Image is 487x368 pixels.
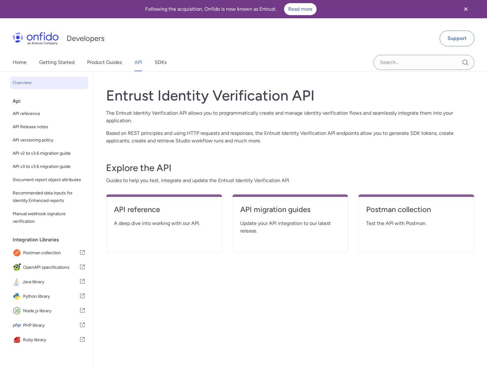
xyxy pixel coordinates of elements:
[10,147,88,160] a: API v2 to v3.6 migration guide
[13,123,86,131] span: API Release notes
[13,263,23,272] img: IconOpenAPI specifications
[22,278,79,286] span: Java library
[13,110,86,118] span: API reference
[366,204,466,220] a: Postman collection
[13,249,23,257] img: IconPostman collection
[155,54,167,71] a: SDKs
[39,54,74,71] a: Getting Started
[240,204,341,220] a: API migration guides
[13,189,86,204] span: Recommended data inputs for Identity Enhanced reports
[23,249,79,257] span: Postman collection
[106,87,474,104] h1: Entrust Identity Verification API
[10,107,88,120] a: API reference
[23,336,79,344] span: Ruby library
[87,54,122,71] a: Product Guides
[13,336,23,344] img: IconRuby library
[10,319,88,332] a: IconPHP libraryPHP library
[23,263,79,272] span: OpenAPI specifications
[10,333,88,347] a: IconRuby libraryRuby library
[10,304,88,318] a: IconNode.js libraryNode.js library
[240,220,341,235] span: Update your API integration to our latest release.
[10,246,88,260] a: IconPostman collectionPostman collection
[106,177,474,184] span: Guides to help you test, integrate and update the Entrust Identity Verification API
[10,160,88,173] a: API v3 to v3.6 migration guide
[10,208,88,228] a: Manual webhook signature verification
[366,204,466,215] h4: Postman collection
[67,33,104,43] h1: Developers
[13,176,86,184] span: Document report object attributes
[13,163,86,170] span: API v3 to v3.6 migration guide
[13,79,86,87] span: Overview
[134,54,142,71] a: API
[106,162,474,174] h3: Explore the API
[13,233,91,246] div: Integration Libraries
[366,220,466,227] span: Test the API with Postman.
[10,134,88,147] a: API versioning policy
[373,55,474,70] input: Onfido search input field
[13,278,22,286] img: IconJava library
[23,307,79,315] span: Node.js library
[23,321,79,330] span: PHP library
[13,136,86,144] span: API versioning policy
[10,187,88,207] a: Recommended data inputs for Identity Enhanced reports
[114,220,214,227] span: A deep dive into working with our API.
[114,204,214,215] h4: API reference
[13,54,27,71] a: Home
[106,129,474,145] p: Based on REST principles and using HTTP requests and responses, the Entrust Identity Verification...
[114,204,214,220] a: API reference
[10,275,88,289] a: IconJava libraryJava library
[13,321,23,330] img: IconPHP library
[13,210,86,225] span: Manual webhook signature verification
[10,121,88,133] a: API Release notes
[106,109,474,124] p: The Entrust Identity Verification API allows you to programmatically create and manage identity v...
[13,32,59,45] img: Onfido Logo
[10,174,88,186] a: Document report object attributes
[13,292,23,301] img: IconPython library
[240,204,341,215] h4: API migration guides
[13,307,23,315] img: IconNode.js library
[13,95,91,107] div: Api
[23,292,79,301] span: Python library
[8,3,454,15] div: Following the acquisition, Onfido is now known as Entrust.
[284,3,317,15] a: Read more
[454,1,478,17] button: Close banner
[13,150,86,157] span: API v2 to v3.6 migration guide
[440,31,474,46] a: Support
[462,5,470,13] svg: Close banner
[10,290,88,303] a: IconPython libraryPython library
[10,261,88,274] a: IconOpenAPI specificationsOpenAPI specifications
[10,77,88,89] a: Overview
